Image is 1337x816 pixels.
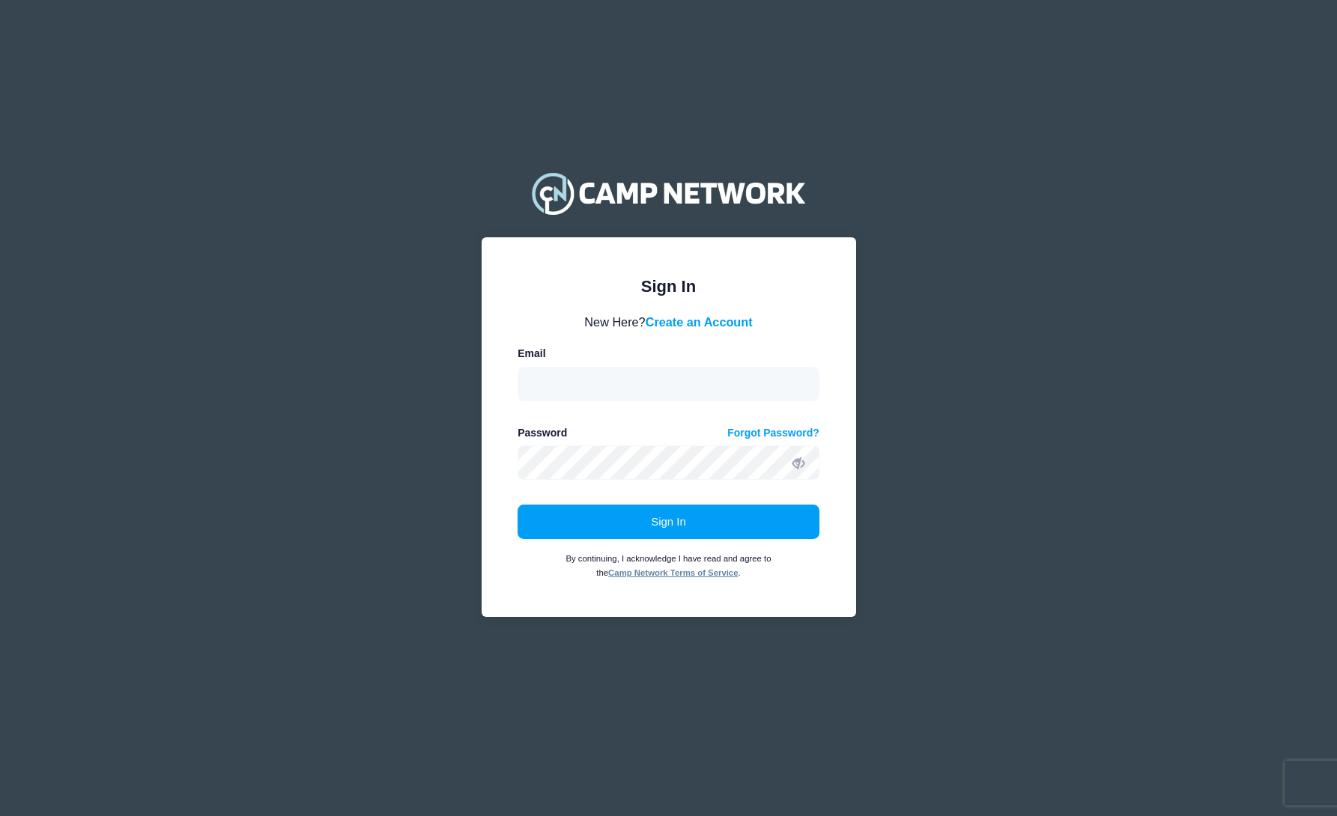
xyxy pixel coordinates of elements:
img: Camp Network [525,163,811,223]
button: Sign In [518,505,819,539]
label: Email [518,346,545,362]
div: New Here? [518,313,819,331]
a: Create an Account [646,315,753,329]
small: By continuing, I acknowledge I have read and agree to the . [566,554,771,578]
a: Camp Network Terms of Service [608,568,738,577]
div: Sign In [518,274,819,299]
label: Password [518,425,567,441]
a: Forgot Password? [727,425,819,441]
